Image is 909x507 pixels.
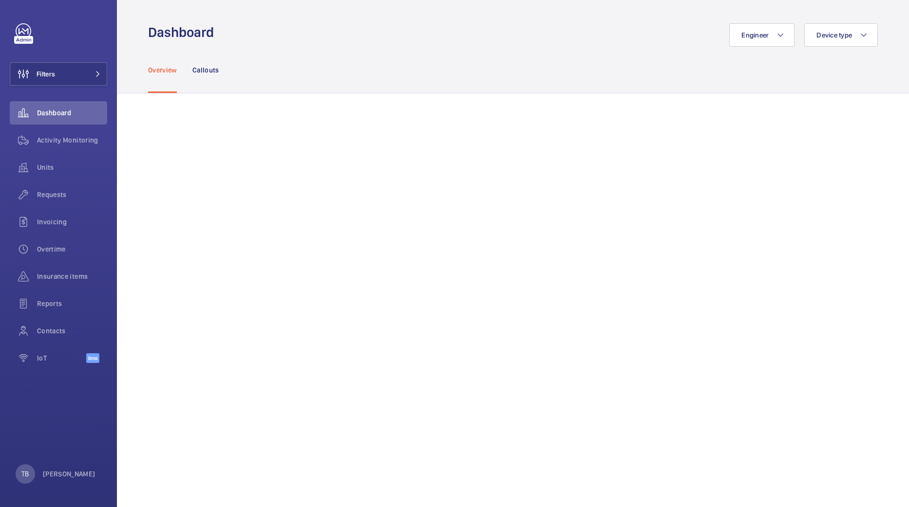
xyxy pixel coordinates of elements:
span: IoT [37,353,86,363]
button: Filters [10,62,107,86]
span: Activity Monitoring [37,135,107,145]
span: Units [37,163,107,172]
button: Device type [804,23,878,47]
p: Callouts [192,65,219,75]
span: Overtime [37,244,107,254]
span: Device type [816,31,852,39]
h1: Dashboard [148,23,220,41]
span: Beta [86,353,99,363]
span: Requests [37,190,107,199]
p: TB [21,469,29,479]
span: Contacts [37,326,107,336]
p: [PERSON_NAME] [43,469,95,479]
span: Filters [37,69,55,79]
span: Invoicing [37,217,107,227]
span: Dashboard [37,108,107,118]
span: Engineer [741,31,769,39]
p: Overview [148,65,177,75]
span: Reports [37,299,107,308]
span: Insurance items [37,272,107,281]
button: Engineer [729,23,795,47]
